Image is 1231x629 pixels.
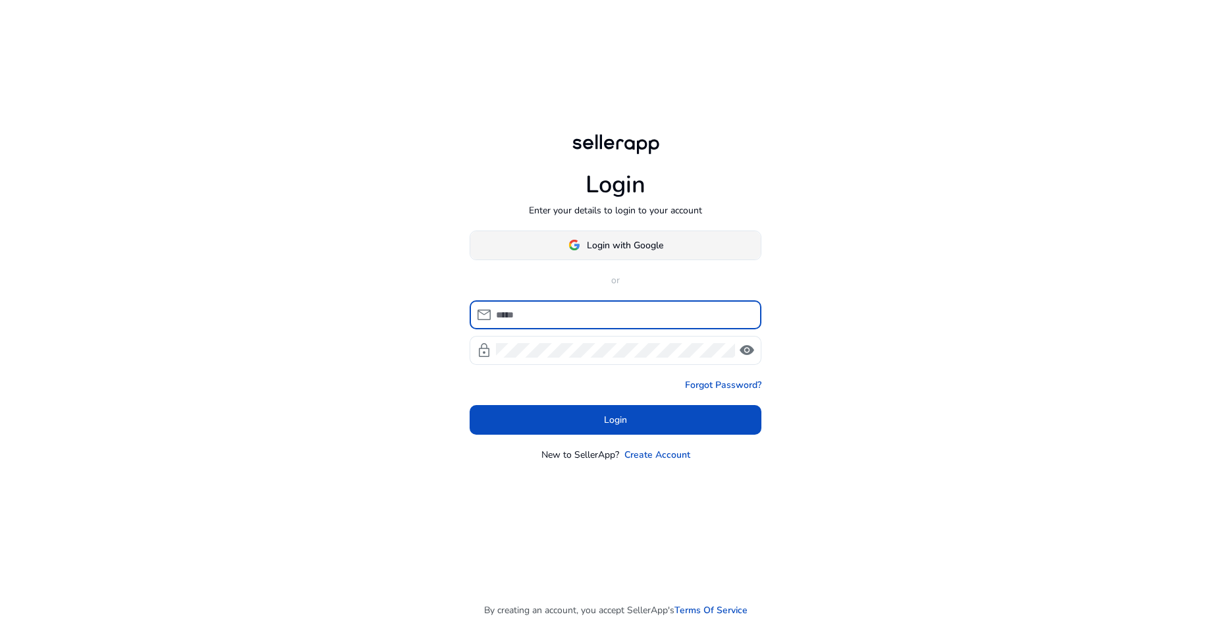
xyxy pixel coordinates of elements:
span: lock [476,342,492,358]
h1: Login [586,171,645,199]
a: Forgot Password? [685,378,761,392]
p: Enter your details to login to your account [529,204,702,217]
span: mail [476,307,492,323]
p: New to SellerApp? [541,448,619,462]
span: Login with Google [587,238,663,252]
button: Login [470,405,761,435]
p: or [470,273,761,287]
span: Login [604,413,627,427]
a: Terms Of Service [674,603,748,617]
span: visibility [739,342,755,358]
button: Login with Google [470,231,761,260]
img: google-logo.svg [568,239,580,251]
a: Create Account [624,448,690,462]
